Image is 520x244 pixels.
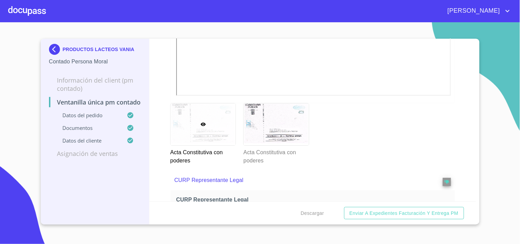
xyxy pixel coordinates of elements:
[298,207,327,220] button: Descargar
[176,196,452,203] span: CURP Representante Legal
[174,176,423,184] p: CURP Representante Legal
[49,137,127,144] p: Datos del cliente
[301,209,324,218] span: Descargar
[170,146,235,165] p: Acta Constitutiva con poderes
[49,124,127,131] p: Documentos
[350,209,459,218] span: Enviar a Expedientes Facturación y Entrega PM
[344,207,464,220] button: Enviar a Expedientes Facturación y Entrega PM
[443,178,451,186] button: reject
[49,98,141,106] p: Ventanilla única PM contado
[443,5,512,16] button: account of current user
[63,47,134,52] p: PRODUCTOS LACTEOS VANIA
[243,146,309,165] p: Acta Constitutiva con poderes
[49,149,141,158] p: Asignación de Ventas
[49,112,127,119] p: Datos del pedido
[244,103,309,145] img: Acta Constitutiva con poderes
[49,44,63,55] img: Docupass spot blue
[49,44,141,58] div: PRODUCTOS LACTEOS VANIA
[49,58,141,66] p: Contado Persona Moral
[443,5,504,16] span: [PERSON_NAME]
[49,76,141,93] p: Información del Client (PM contado)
